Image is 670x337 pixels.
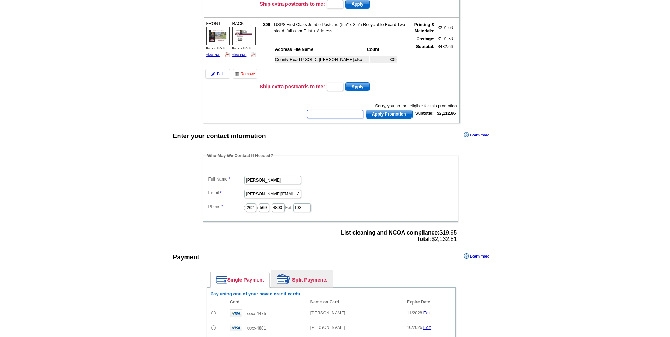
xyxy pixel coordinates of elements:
[250,52,256,57] img: pdf_logo.png
[260,1,325,7] h3: Ship extra postcards to me:
[206,47,227,50] span: Roosevelt Sold...
[206,27,230,45] img: small-thumb.jpg
[341,230,457,242] span: $19.95 $2,132.81
[366,110,412,118] span: Apply Promotion
[230,324,242,331] img: visa.gif
[207,153,274,159] legend: Who May We Contact If Needed?
[208,190,244,196] label: Email
[403,298,452,306] th: Expire Date
[310,325,345,330] span: [PERSON_NAME]
[414,22,434,34] strong: Printing & Materials:
[247,326,266,331] span: xxxx-4881
[407,325,422,330] span: 10/2026
[423,311,431,315] a: Edit
[277,274,290,284] img: split-payment.png
[275,46,366,53] th: Address File Name
[435,43,453,80] td: $482.66
[173,131,266,141] div: Enter your contact information
[416,44,434,49] strong: Subtotal:
[206,53,220,57] a: View PDF
[216,276,227,284] img: single-payment.png
[417,236,432,242] strong: Total:
[275,56,369,63] td: County Road P SOLD. [PERSON_NAME].xlsx
[226,298,307,306] th: Card
[310,311,345,315] span: [PERSON_NAME]
[211,272,269,287] a: Single Payment
[416,36,434,41] strong: Postage:
[230,309,242,317] img: visa.gif
[232,27,256,45] img: small-thumb.jpg
[224,52,230,57] img: pdf_logo.png
[232,47,254,50] span: Roosevelt Sold...
[260,83,325,90] h3: Ship extra postcards to me:
[423,325,431,330] a: Edit
[306,103,457,109] div: Sorry, you are not eligible for this promotion
[208,203,244,210] label: Phone
[263,22,270,27] strong: 309
[233,69,257,79] a: Remove
[231,19,257,59] div: BACK
[346,83,369,91] span: Apply
[271,270,333,287] a: Split Payments
[235,72,239,76] img: trashcan-icon.gif
[208,176,244,182] label: Full Name
[366,110,413,119] button: Apply Promotion
[370,56,397,63] td: 309
[247,311,266,316] span: xxxx-4475
[407,311,422,315] span: 11/2028
[207,202,455,213] dd: ( ) - Ext.
[415,111,434,116] strong: Subtotal:
[211,72,215,76] img: pencil-icon.gif
[232,53,247,57] a: View PDF
[341,230,439,236] strong: List cleaning and NCOA compliance:
[205,69,230,79] a: Edit
[367,46,397,53] th: Count
[211,291,452,297] h6: Pay using one of your saved credit cards.
[464,132,489,138] a: Learn more
[464,253,489,259] a: Learn more
[173,253,200,262] div: Payment
[437,111,456,116] strong: $2,112.86
[345,82,370,91] button: Apply
[307,298,403,306] th: Name on Card
[274,21,407,35] td: USPS First Class Jumbo Postcard (5.5" x 8.5") Recyclable Board Two sided, full color Print + Address
[205,19,231,59] div: FRONT
[435,21,453,35] td: $291.08
[529,173,670,337] iframe: LiveChat chat widget
[435,35,453,42] td: $191.58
